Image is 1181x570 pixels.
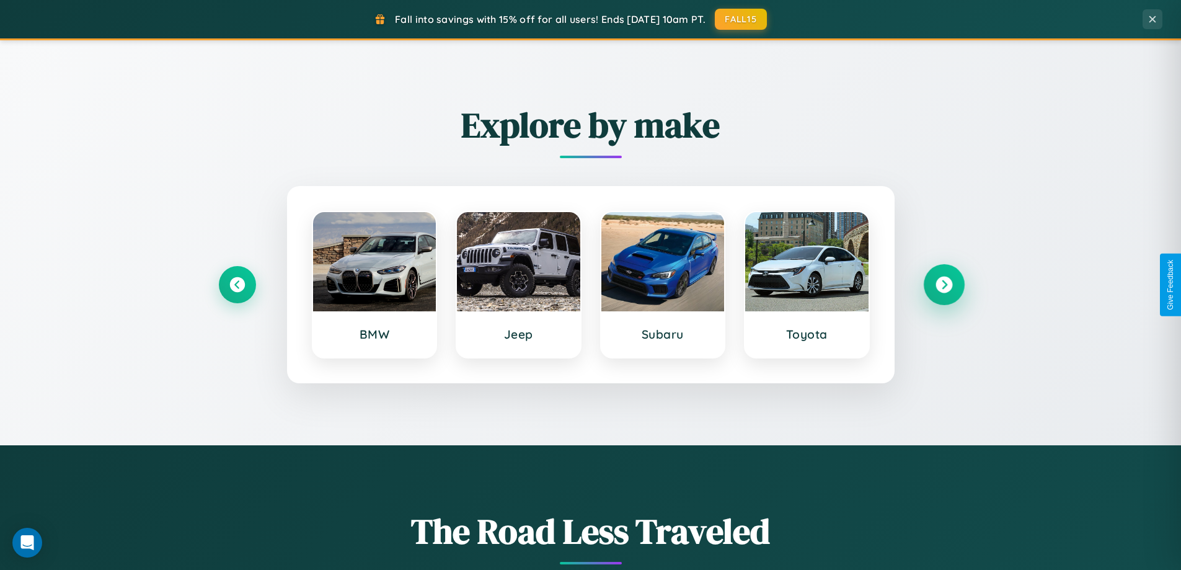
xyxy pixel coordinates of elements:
h3: BMW [325,327,424,342]
h3: Toyota [758,327,856,342]
h2: Explore by make [219,101,963,149]
h3: Jeep [469,327,568,342]
div: Open Intercom Messenger [12,528,42,558]
h3: Subaru [614,327,712,342]
h1: The Road Less Traveled [219,507,963,555]
div: Give Feedback [1166,260,1175,310]
span: Fall into savings with 15% off for all users! Ends [DATE] 10am PT. [395,13,706,25]
button: FALL15 [715,9,767,30]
